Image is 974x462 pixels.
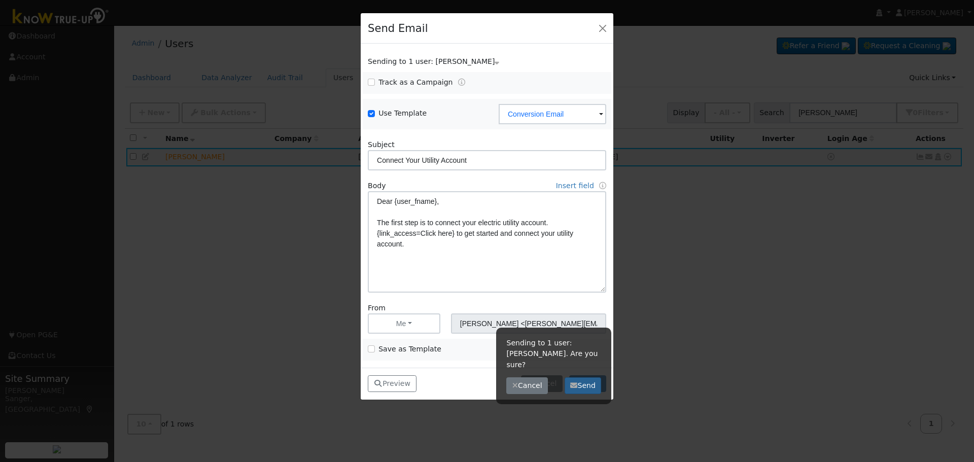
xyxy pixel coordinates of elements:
[378,108,427,119] label: Use Template
[368,181,386,191] label: Body
[368,110,375,117] input: Use Template
[368,139,395,150] label: Subject
[363,56,612,67] div: Show users
[368,313,440,334] button: Me
[565,377,602,395] button: Send
[458,78,465,86] a: Tracking Campaigns
[378,77,453,88] label: Track as a Campaign
[556,182,594,190] a: Insert field
[368,345,375,352] input: Save as Template
[368,303,386,313] label: From
[368,20,428,37] h4: Send Email
[368,79,375,86] input: Track as a Campaign
[378,344,441,354] label: Save as Template
[499,104,606,124] input: Select a Template
[599,182,606,190] a: Fields
[368,375,416,393] button: Preview
[506,338,601,370] p: Sending to 1 user: [PERSON_NAME]. Are you sure?
[506,377,548,395] button: Cancel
